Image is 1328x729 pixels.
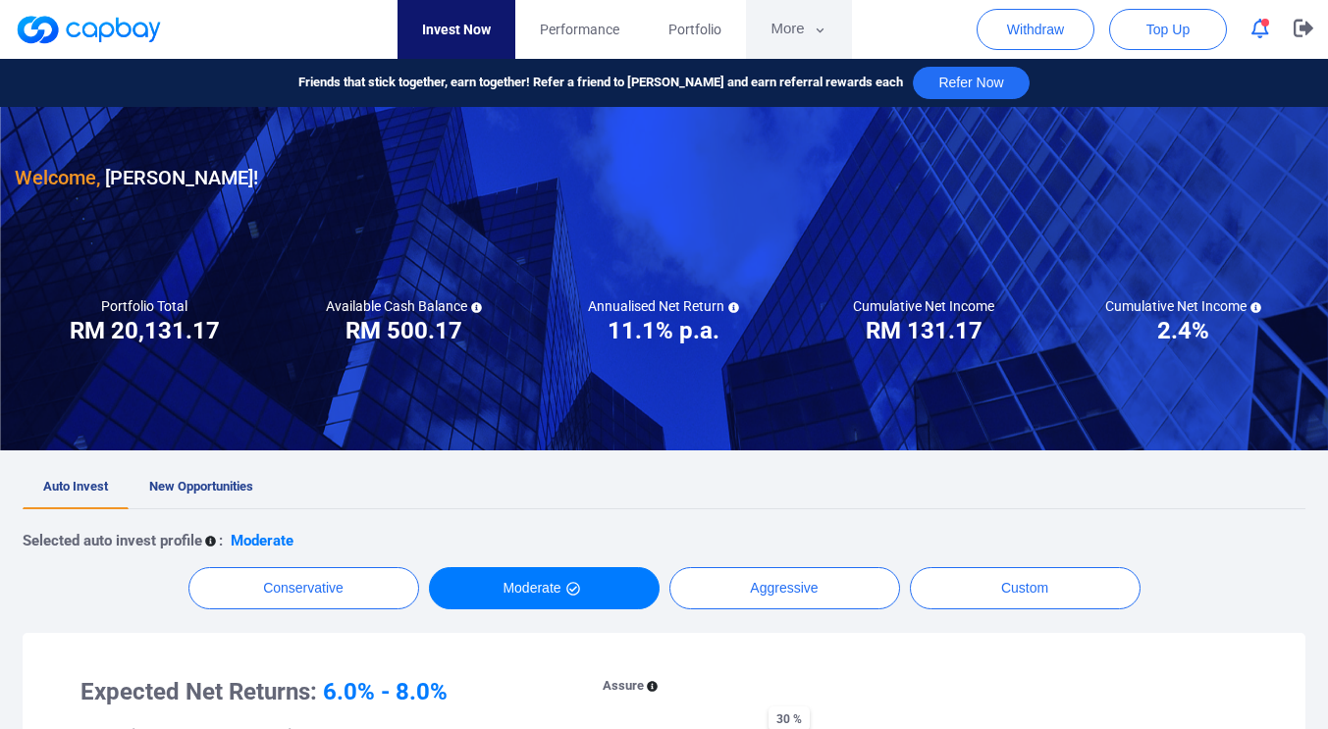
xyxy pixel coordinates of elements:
[326,297,482,315] h5: Available Cash Balance
[15,166,100,189] span: Welcome,
[669,567,900,609] button: Aggressive
[188,567,419,609] button: Conservative
[101,297,187,315] h5: Portfolio Total
[231,529,293,552] p: Moderate
[323,678,448,705] span: 6.0% - 8.0%
[866,315,983,346] h3: RM 131.17
[603,676,644,697] p: Assure
[668,19,721,40] span: Portfolio
[219,529,223,552] p: :
[588,297,739,315] h5: Annualised Net Return
[429,567,660,609] button: Moderate
[149,479,253,494] span: New Opportunities
[853,297,994,315] h5: Cumulative Net Income
[43,479,108,494] span: Auto Invest
[23,529,202,552] p: Selected auto invest profile
[1157,315,1209,346] h3: 2.4%
[1146,20,1190,39] span: Top Up
[540,19,619,40] span: Performance
[1105,297,1261,315] h5: Cumulative Net Income
[977,9,1094,50] button: Withdraw
[1109,9,1227,50] button: Top Up
[910,567,1141,609] button: Custom
[80,676,550,707] h3: Expected Net Returns:
[298,73,903,93] span: Friends that stick together, earn together! Refer a friend to [PERSON_NAME] and earn referral rew...
[913,67,1029,99] button: Refer Now
[345,315,462,346] h3: RM 500.17
[608,315,719,346] h3: 11.1% p.a.
[15,162,258,193] h3: [PERSON_NAME] !
[70,315,220,346] h3: RM 20,131.17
